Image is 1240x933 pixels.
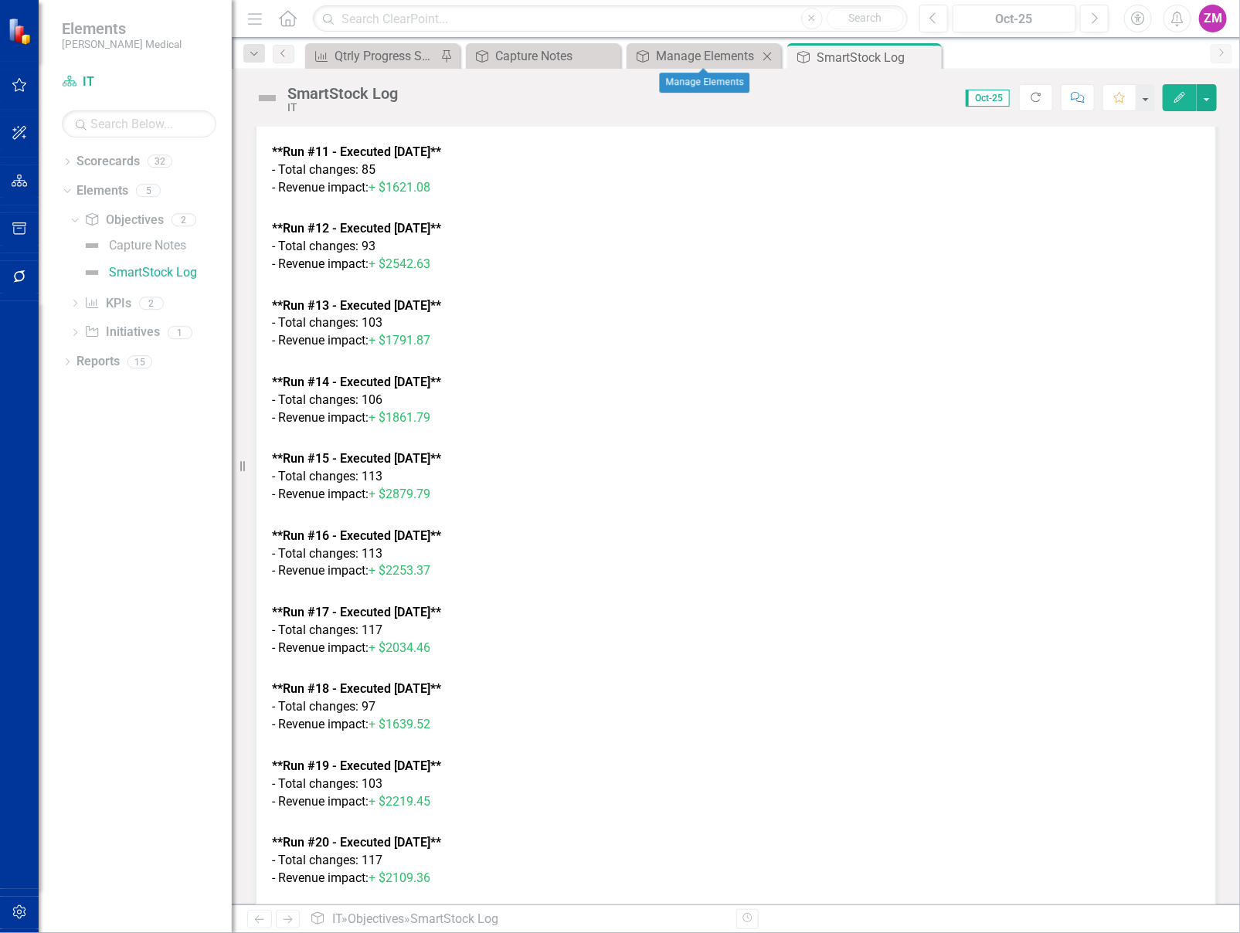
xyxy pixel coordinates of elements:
[410,911,498,926] div: SmartStock Log
[966,90,1010,107] span: Oct-25
[272,640,1200,657] div: - Revenue impact:
[1199,5,1227,32] button: ZM
[255,86,280,110] img: Not Defined
[310,911,724,928] div: » »
[272,852,1200,870] div: - Total changes: 117
[369,870,430,885] span: + $2109.36
[348,911,404,926] a: Objectives
[272,545,1200,563] div: - Total changes: 113
[76,182,128,200] a: Elements
[332,911,341,926] a: IT
[369,333,430,348] span: + $1791.87
[272,528,441,543] strong: **Run #16 - Executed [DATE]**
[272,375,441,389] strong: **Run #14 - Executed [DATE]**
[83,236,101,255] img: Not Defined
[84,212,163,229] a: Objectives
[272,758,441,773] strong: **Run #19 - Executed [DATE]**
[272,835,441,850] strong: **Run #20 - Executed [DATE]**
[8,18,35,45] img: ClearPoint Strategy
[127,355,152,368] div: 15
[148,155,172,168] div: 32
[272,144,441,159] strong: **Run #11 - Executed [DATE]**
[958,10,1072,29] div: Oct-25
[660,73,750,93] div: Manage Elements
[272,605,441,619] strong: **Run #17 - Executed [DATE]**
[76,153,140,171] a: Scorecards
[309,46,437,66] a: Qtrly Progress Survey of New Technology to Enable the Strategy (% 9/10)
[109,266,197,280] div: SmartStock Log
[272,221,441,236] strong: **Run #12 - Executed [DATE]**
[272,562,1200,580] div: - Revenue impact:
[335,46,437,66] div: Qtrly Progress Survey of New Technology to Enable the Strategy (% 9/10)
[369,410,430,425] span: + $1861.79
[369,717,430,731] span: + $1639.52
[62,110,216,137] input: Search Below...
[369,563,430,578] span: + $2253.37
[272,716,1200,734] div: - Revenue impact:
[369,256,430,271] span: + $2542.63
[62,73,216,91] a: IT
[827,8,904,29] button: Search
[84,324,159,341] a: Initiatives
[272,332,1200,350] div: - Revenue impact:
[84,295,131,313] a: KPIs
[136,185,161,198] div: 5
[76,353,120,371] a: Reports
[83,263,101,282] img: Not Defined
[287,102,398,114] div: IT
[848,12,882,24] span: Search
[62,38,182,50] small: [PERSON_NAME] Medical
[817,48,938,67] div: SmartStock Log
[272,298,441,313] strong: **Run #13 - Executed [DATE]**
[287,85,398,102] div: SmartStock Log
[168,326,192,339] div: 1
[369,180,430,195] span: + $1621.08
[272,314,1200,332] div: - Total changes: 103
[172,213,196,226] div: 2
[272,468,1200,486] div: - Total changes: 113
[272,775,1200,793] div: - Total changes: 103
[470,46,617,66] a: Capture Notes
[79,233,186,258] a: Capture Notes
[272,486,1200,504] div: - Revenue impact:
[272,179,1200,197] div: - Revenue impact:
[630,46,758,66] a: Manage Elements
[272,681,441,696] strong: **Run #18 - Executed [DATE]**
[272,793,1200,811] div: - Revenue impact:
[272,392,1200,409] div: - Total changes: 106
[272,161,1200,179] div: - Total changes: 85
[272,409,1200,427] div: - Revenue impact:
[109,239,186,253] div: Capture Notes
[369,487,430,501] span: + $2879.79
[495,46,617,66] div: Capture Notes
[272,698,1200,716] div: - Total changes: 97
[272,622,1200,640] div: - Total changes: 117
[656,46,758,66] div: Manage Elements
[139,297,164,310] div: 2
[62,19,182,38] span: Elements
[953,5,1077,32] button: Oct-25
[369,794,430,809] span: + $2219.45
[272,870,1200,887] div: - Revenue impact:
[313,5,907,32] input: Search ClearPoint...
[272,256,1200,273] div: - Revenue impact:
[79,260,197,285] a: SmartStock Log
[272,451,441,466] strong: **Run #15 - Executed [DATE]**
[272,238,1200,256] div: - Total changes: 93
[369,640,430,655] span: + $2034.46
